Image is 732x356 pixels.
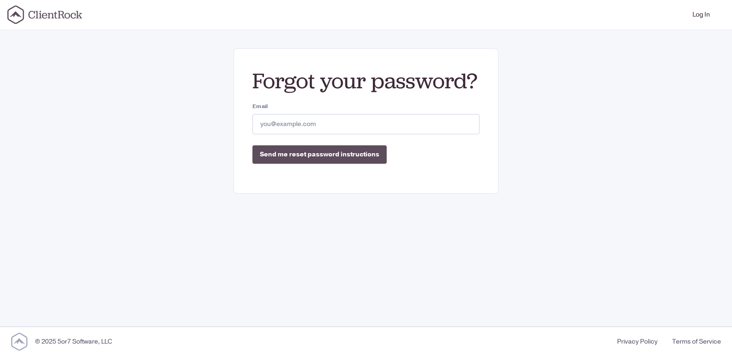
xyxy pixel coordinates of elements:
label: Email [252,102,480,110]
a: Log In [689,4,714,26]
a: Privacy Policy [610,337,665,346]
h2: Forgot your password? [252,67,480,95]
input: you@example.com [252,114,480,134]
input: Send me reset password instructions [252,145,387,164]
a: Terms of Service [665,337,721,346]
div: © 2025 5or7 Software, LLC [35,337,112,346]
